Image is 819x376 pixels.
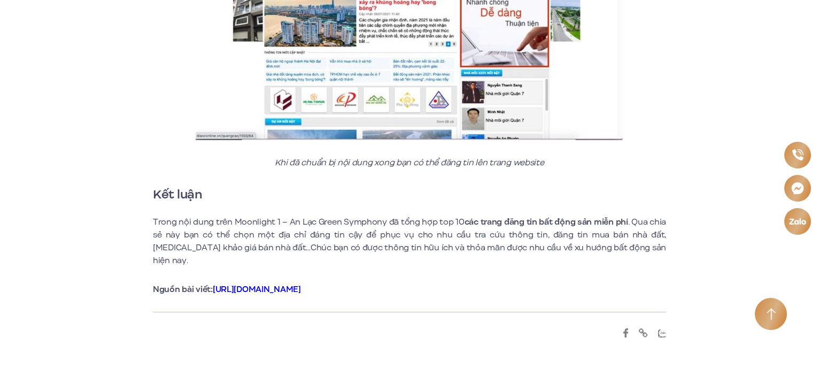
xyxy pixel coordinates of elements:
[623,328,628,337] img: Top 10+ các trang đăng tin bất động sản miễn phí, uy tín, hiệu quả 2023
[791,181,805,195] img: Messenger icon
[789,217,807,225] img: Zalo icon
[153,216,666,267] p: Trong nội dung trên Moonlight 1 – An Lạc Green Symphony đã tổng hợp top 10 . Qua chia sẻ này bạn ...
[638,328,648,337] img: Top 10+ các trang đăng tin bất động sản miễn phí, uy tín, hiệu quả 2023
[465,216,628,228] strong: các trang đăng tin bất động sản miễn phí
[658,329,666,337] img: Top 10+ các trang đăng tin bất động sản miễn phí, uy tín, hiệu quả 2023
[153,185,666,204] h2: Kết luận
[792,149,803,161] img: Phone icon
[213,283,301,295] a: [URL][DOMAIN_NAME]
[153,283,301,295] strong: Nguồn bài viết:
[767,308,776,320] img: Arrow icon
[275,157,544,168] em: Khi đã chuẩn bị nội dung xong bạn có thể đăng tin lên trang website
